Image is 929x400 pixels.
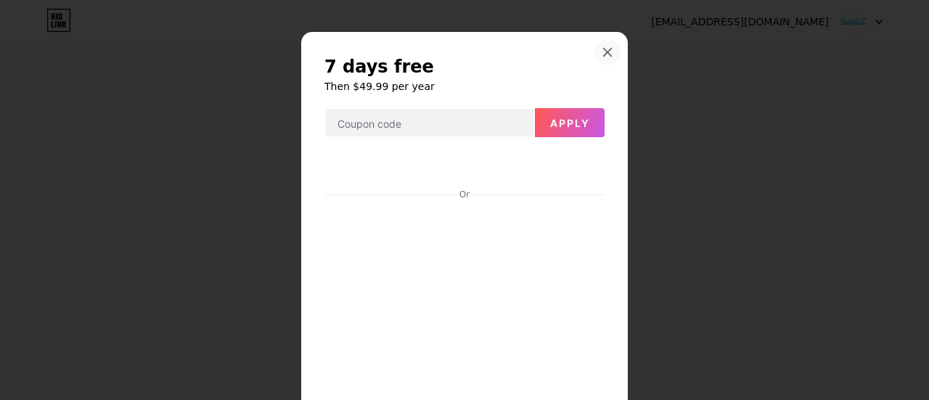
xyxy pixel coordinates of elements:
[535,108,605,137] button: Apply
[457,189,472,200] div: Or
[324,55,434,78] span: 7 days free
[324,79,605,94] h6: Then $49.99 per year
[325,150,604,184] iframe: Secure payment button frame
[550,117,590,129] span: Apply
[325,109,534,138] input: Coupon code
